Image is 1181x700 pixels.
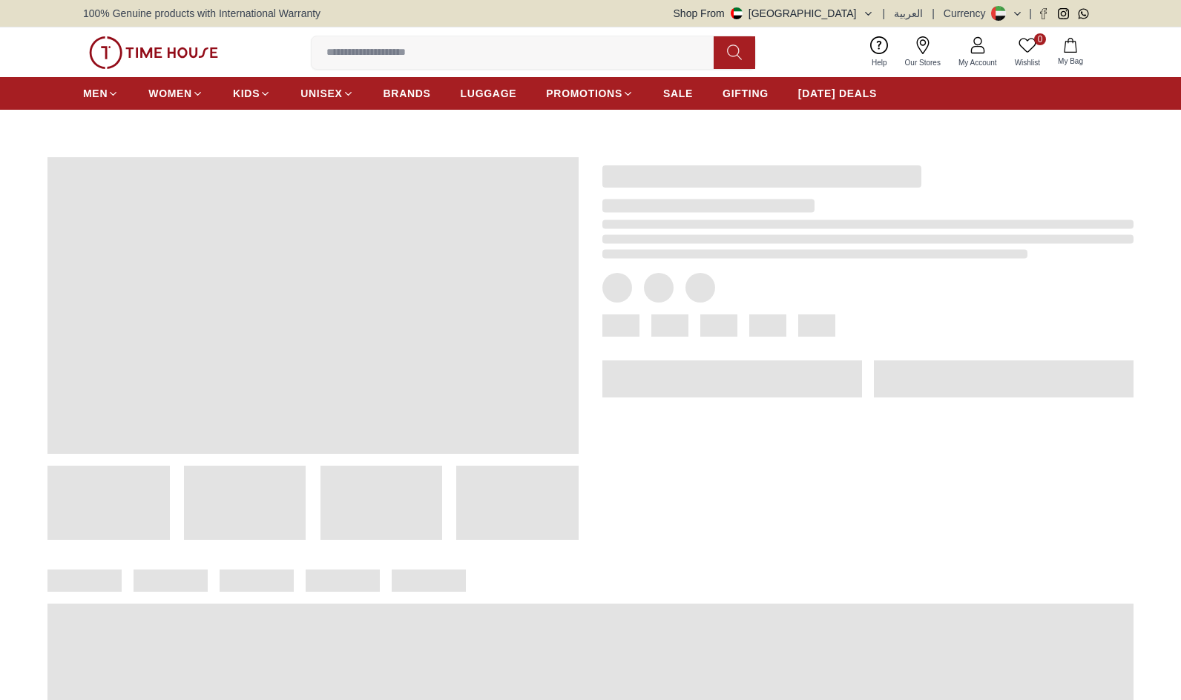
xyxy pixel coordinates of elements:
span: [DATE] DEALS [798,86,877,101]
a: KIDS [233,80,271,107]
span: My Bag [1052,56,1089,67]
button: العربية [894,6,923,21]
a: BRANDS [384,80,431,107]
span: LUGGAGE [461,86,517,101]
a: [DATE] DEALS [798,80,877,107]
a: SALE [663,80,693,107]
span: | [883,6,886,21]
span: 0 [1034,33,1046,45]
a: Instagram [1058,8,1069,19]
a: 0Wishlist [1006,33,1049,71]
div: Currency [944,6,992,21]
button: Shop From[GEOGRAPHIC_DATA] [674,6,874,21]
a: Whatsapp [1078,8,1089,19]
span: KIDS [233,86,260,101]
span: PROMOTIONS [546,86,622,101]
img: ... [89,36,218,69]
a: Facebook [1038,8,1049,19]
span: Our Stores [899,57,947,68]
a: Our Stores [896,33,950,71]
span: Help [866,57,893,68]
a: GIFTING [723,80,769,107]
span: | [932,6,935,21]
span: 100% Genuine products with International Warranty [83,6,320,21]
a: WOMEN [148,80,203,107]
a: UNISEX [300,80,353,107]
span: MEN [83,86,108,101]
span: | [1029,6,1032,21]
a: PROMOTIONS [546,80,634,107]
span: My Account [953,57,1003,68]
span: GIFTING [723,86,769,101]
a: Help [863,33,896,71]
img: United Arab Emirates [731,7,743,19]
span: UNISEX [300,86,342,101]
button: My Bag [1049,35,1092,70]
span: WOMEN [148,86,192,101]
a: LUGGAGE [461,80,517,107]
span: BRANDS [384,86,431,101]
span: SALE [663,86,693,101]
a: MEN [83,80,119,107]
span: Wishlist [1009,57,1046,68]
